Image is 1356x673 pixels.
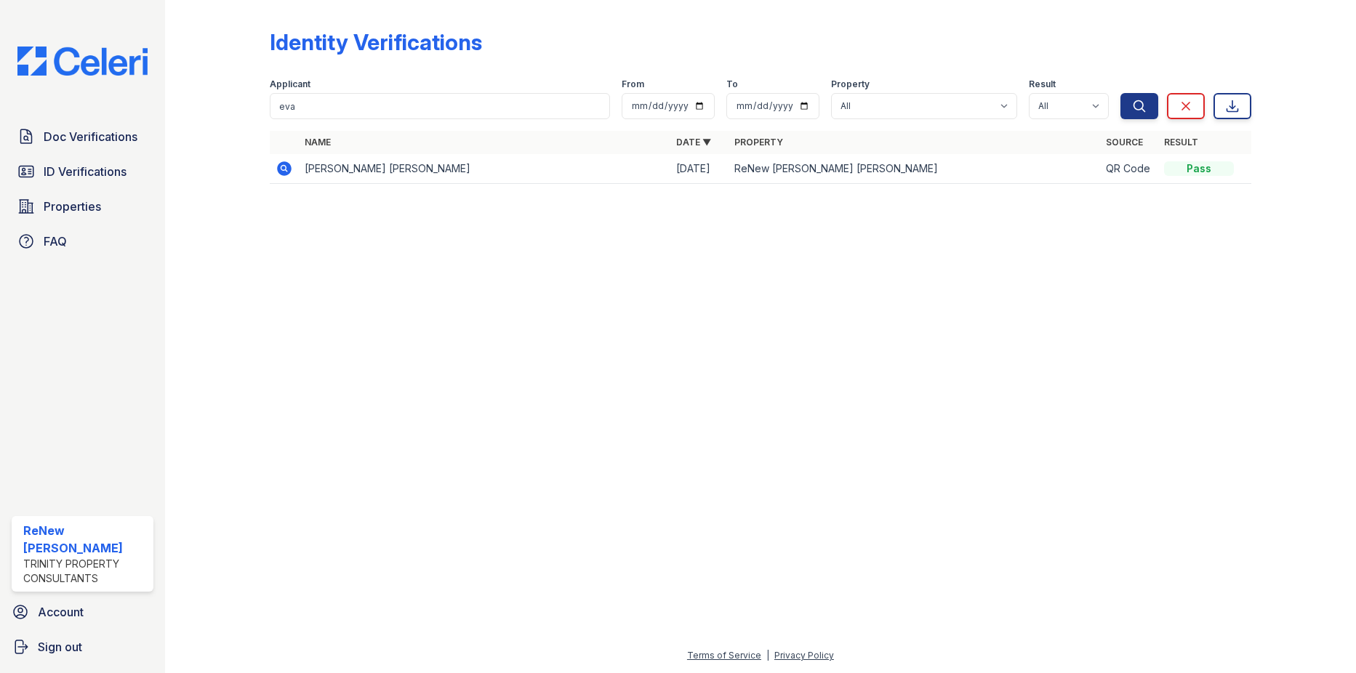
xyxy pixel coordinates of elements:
a: Terms of Service [687,650,761,661]
span: FAQ [44,233,67,250]
td: [DATE] [670,154,729,184]
a: Account [6,597,159,626]
label: To [726,78,738,90]
a: Sign out [6,632,159,661]
label: Result [1029,78,1056,90]
td: ReNew [PERSON_NAME] [PERSON_NAME] [729,154,1100,184]
label: From [622,78,644,90]
div: Pass [1164,161,1234,176]
a: ID Verifications [12,157,153,186]
label: Property [831,78,870,90]
div: Identity Verifications [270,29,482,55]
span: Doc Verifications [44,128,137,145]
label: Applicant [270,78,310,90]
a: Privacy Policy [774,650,834,661]
a: Source [1106,137,1143,148]
a: Property [734,137,783,148]
img: CE_Logo_Blue-a8612792a0a2168367f1c8372b55b34899dd931a85d93a1a3d3e32e68fde9ad4.png [6,47,159,76]
input: Search by name or phone number [270,93,609,119]
a: Doc Verifications [12,122,153,151]
span: Sign out [38,638,82,656]
td: [PERSON_NAME] [PERSON_NAME] [299,154,670,184]
div: | [766,650,769,661]
a: Result [1164,137,1198,148]
span: Account [38,603,84,621]
span: Properties [44,198,101,215]
a: Name [305,137,331,148]
a: Date ▼ [676,137,711,148]
td: QR Code [1100,154,1158,184]
a: FAQ [12,227,153,256]
a: Properties [12,192,153,221]
div: Trinity Property Consultants [23,557,148,586]
div: ReNew [PERSON_NAME] [23,522,148,557]
span: ID Verifications [44,163,127,180]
